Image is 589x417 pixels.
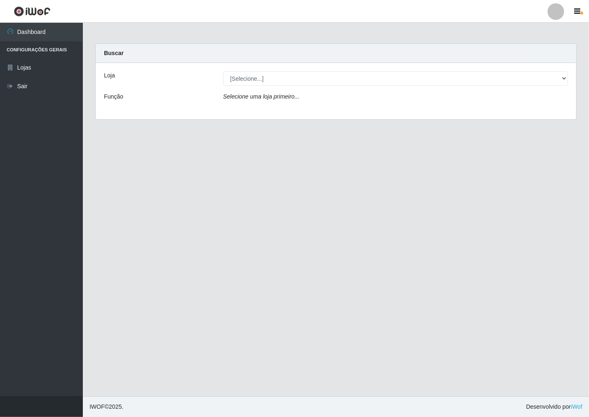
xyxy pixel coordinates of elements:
[89,403,123,411] span: © 2025 .
[89,403,105,410] span: IWOF
[104,92,123,101] label: Função
[223,93,299,100] i: Selecione uma loja primeiro...
[104,50,123,56] strong: Buscar
[526,403,582,411] span: Desenvolvido por
[571,403,582,410] a: iWof
[104,71,115,80] label: Loja
[14,6,51,17] img: CoreUI Logo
